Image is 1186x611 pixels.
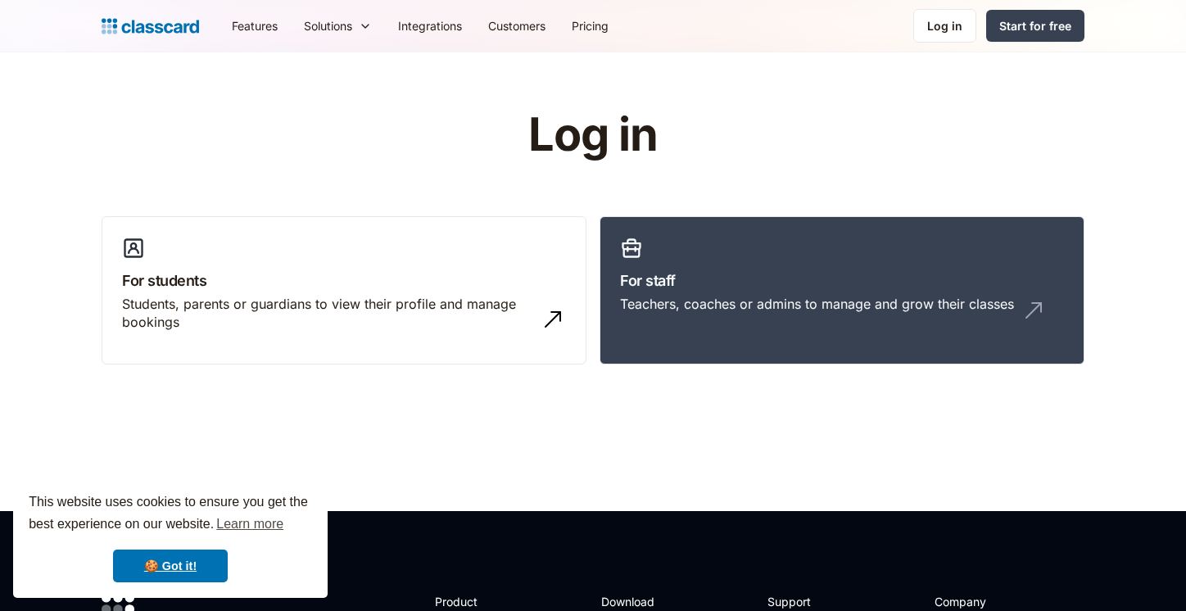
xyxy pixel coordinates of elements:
h1: Log in [333,110,853,161]
div: cookieconsent [13,477,328,598]
h3: For staff [620,269,1064,292]
h2: Product [435,593,523,610]
a: Features [219,7,291,44]
a: Pricing [559,7,622,44]
h2: Download [601,593,668,610]
span: This website uses cookies to ensure you get the best experience on our website. [29,492,312,536]
a: For studentsStudents, parents or guardians to view their profile and manage bookings [102,216,586,365]
div: Log in [927,17,962,34]
a: Customers [475,7,559,44]
div: Solutions [304,17,352,34]
div: Start for free [999,17,1071,34]
a: Integrations [385,7,475,44]
h2: Support [767,593,834,610]
div: Teachers, coaches or admins to manage and grow their classes [620,295,1014,313]
h2: Company [935,593,1043,610]
a: For staffTeachers, coaches or admins to manage and grow their classes [600,216,1084,365]
a: dismiss cookie message [113,550,228,582]
a: learn more about cookies [214,512,286,536]
div: Students, parents or guardians to view their profile and manage bookings [122,295,533,332]
a: Log in [913,9,976,43]
a: home [102,15,199,38]
h3: For students [122,269,566,292]
div: Solutions [291,7,385,44]
a: Start for free [986,10,1084,42]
